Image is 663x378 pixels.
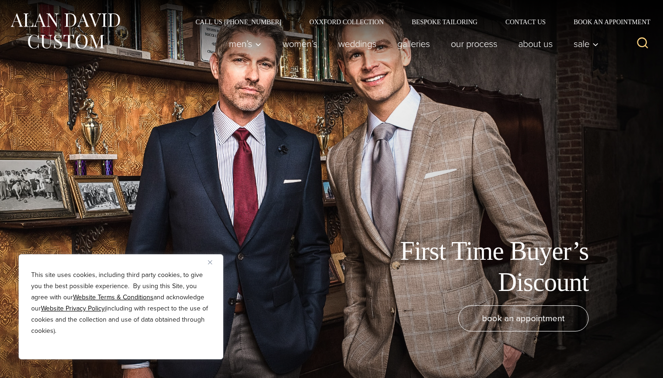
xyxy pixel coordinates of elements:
img: Alan David Custom [9,10,121,52]
a: Contact Us [491,19,560,25]
a: book an appointment [458,305,589,331]
a: Website Privacy Policy [41,304,105,313]
a: Women’s [272,34,328,53]
img: Close [208,260,212,264]
nav: Secondary Navigation [181,19,654,25]
a: Call Us [PHONE_NUMBER] [181,19,295,25]
button: View Search Form [631,33,654,55]
a: About Us [508,34,563,53]
h1: First Time Buyer’s Discount [379,236,589,298]
a: Our Process [441,34,508,53]
a: Galleries [387,34,441,53]
button: Close [208,256,219,268]
span: Sale [574,39,599,48]
span: book an appointment [482,311,565,325]
span: Men’s [229,39,261,48]
a: Oxxford Collection [295,19,398,25]
a: Website Terms & Conditions [73,292,154,302]
nav: Primary Navigation [219,34,604,53]
a: Book an Appointment [560,19,654,25]
p: This site uses cookies, including third party cookies, to give you the best possible experience. ... [31,270,211,337]
a: Bespoke Tailoring [398,19,491,25]
a: weddings [328,34,387,53]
